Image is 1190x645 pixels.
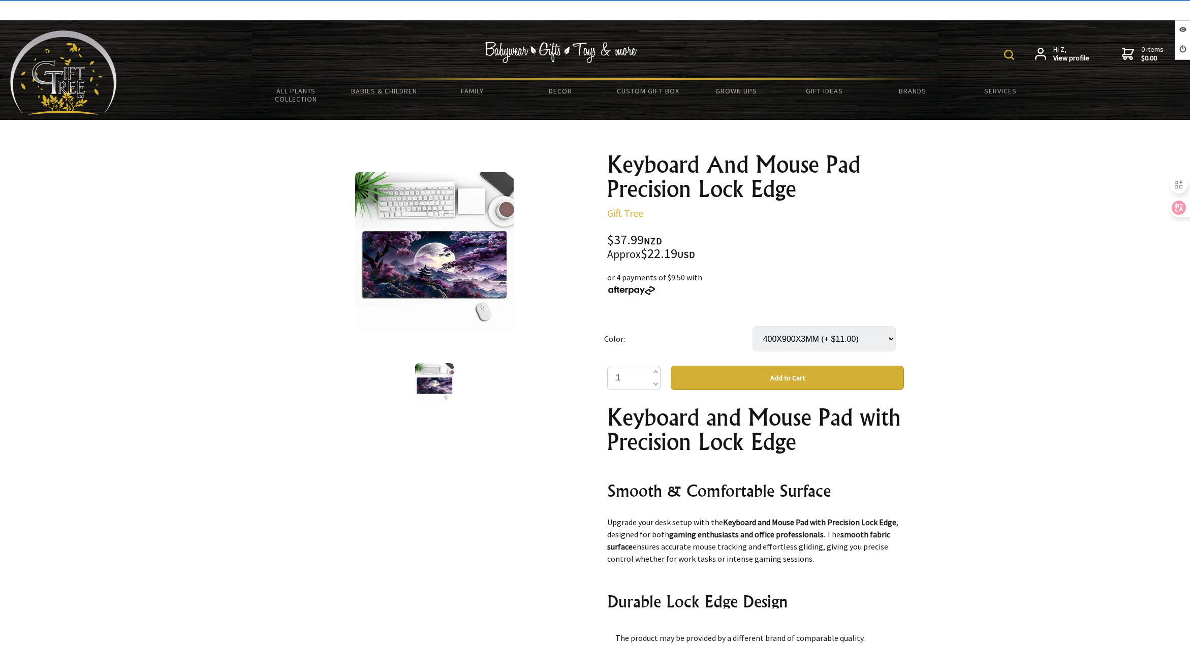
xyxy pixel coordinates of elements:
[780,80,868,102] a: Gift Ideas
[604,312,753,366] td: Color:
[355,172,514,331] img: Keyboard And Mouse Pad Precision Lock Edge
[1122,45,1164,63] a: 0 items$0.00
[1035,45,1089,63] a: Hi Z,View profile
[428,80,516,102] a: Family
[607,247,641,261] small: Approx
[1053,54,1089,63] strong: View profile
[607,529,890,552] strong: smooth fabric surface
[252,80,340,110] a: All Plants Collection
[868,80,956,102] a: Brands
[607,271,904,296] div: or 4 payments of $9.50 with
[693,80,780,102] a: Grown Ups
[10,30,117,115] img: Babyware - Gifts - Toys and more...
[607,286,656,295] img: Afterpay
[1053,45,1089,63] span: Hi Z,
[516,80,604,102] a: Decor
[671,366,904,390] button: Add to Cart
[607,234,904,261] div: $37.99 $22.19
[340,80,428,102] a: Babies & Children
[677,249,695,261] span: USD
[723,517,896,527] strong: Keyboard and Mouse Pad with Precision Lock Edge
[607,478,904,503] h2: Smooth & Comfortable Surface
[607,589,904,614] h2: Durable Lock Edge Design
[1141,54,1164,63] strong: $0.00
[604,80,692,102] a: Custom Gift Box
[484,42,637,63] img: Babywear - Gifts - Toys & more
[607,152,904,201] h1: Keyboard And Mouse Pad Precision Lock Edge
[644,235,662,247] span: NZD
[1004,50,1014,60] img: product search
[607,405,904,608] div: Mouse pad * 1
[669,529,824,539] strong: gaming enthusiasts and office professionals
[607,516,904,565] p: Upgrade your desk setup with the , designed for both . The ensures accurate mouse tracking and ef...
[957,80,1045,102] a: Services
[1141,45,1164,63] span: 0 items
[415,363,454,402] img: Keyboard And Mouse Pad Precision Lock Edge
[607,405,904,454] h1: Keyboard and Mouse Pad with Precision Lock Edge
[607,207,643,219] a: Gift Tree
